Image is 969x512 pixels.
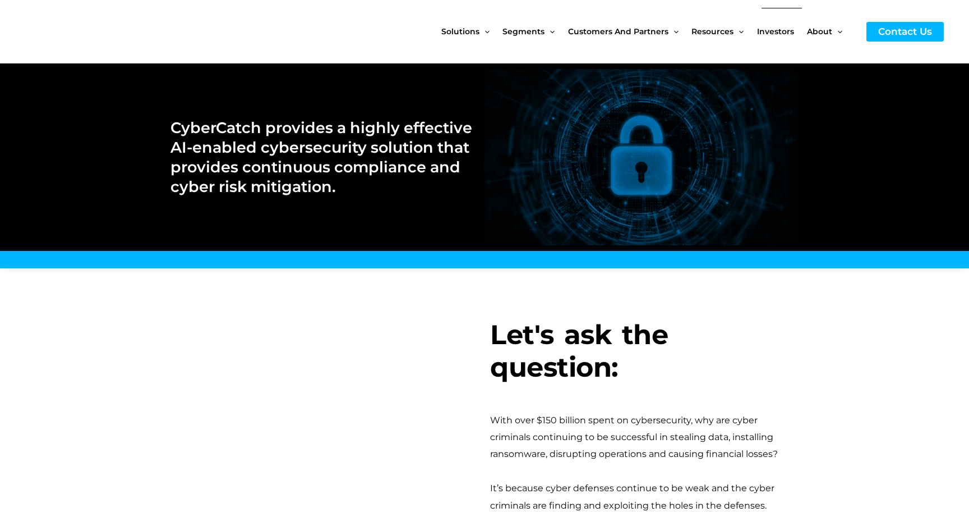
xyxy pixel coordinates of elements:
[733,8,744,55] span: Menu Toggle
[668,8,679,55] span: Menu Toggle
[757,8,807,55] a: Investors
[545,8,555,55] span: Menu Toggle
[866,22,944,42] a: Contact Us
[832,8,842,55] span: Menu Toggle
[691,8,733,55] span: Resources
[479,8,490,55] span: Menu Toggle
[568,8,668,55] span: Customers and Partners
[490,319,799,383] h3: Let's ask the question:
[441,8,479,55] span: Solutions
[502,8,545,55] span: Segments
[807,8,832,55] span: About
[490,412,799,463] div: With over $150 billion spent on cybersecurity, why are cyber criminals continuing to be successfu...
[757,8,794,55] span: Investors
[441,8,855,55] nav: Site Navigation: New Main Menu
[170,118,473,196] h2: CyberCatch provides a highly effective AI-enabled cybersecurity solution that provides continuous...
[20,8,154,55] img: CyberCatch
